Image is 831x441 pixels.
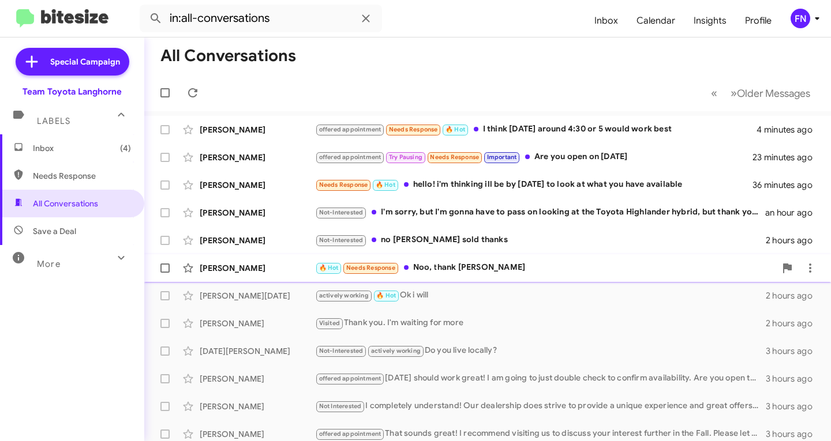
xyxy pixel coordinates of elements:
span: offered appointment [319,153,381,161]
a: Insights [684,4,736,37]
nav: Page navigation example [705,81,817,105]
h1: All Conversations [160,47,296,65]
div: 36 minutes ago [753,179,822,191]
span: « [711,86,717,100]
span: Visited [319,319,340,327]
span: Not Interested [319,402,362,410]
div: 3 hours ago [766,345,822,357]
span: Important [487,153,517,161]
span: offered appointment [319,430,381,438]
span: Older Messages [737,87,810,100]
span: Inbox [33,142,131,154]
div: Team Toyota Langhorne [23,86,122,97]
div: Thank you. I'm waiting for more [315,316,766,330]
span: » [731,86,737,100]
div: Do you live locally? [315,344,766,357]
span: (4) [120,142,131,154]
div: I think [DATE] around 4:30 or 5 would work best [315,123,757,136]
span: Not-Interested [319,236,364,244]
span: offered appointment [319,126,381,133]
span: Special Campaign [50,56,120,67]
div: 2 hours ago [766,318,822,329]
div: hello! i'm thinking ill be by [DATE] to look at what you have available [315,178,753,191]
div: Ok i will [315,289,766,302]
input: Search [140,5,382,32]
div: 3 hours ago [766,373,822,385]
span: offered appointment [319,375,381,382]
span: 🔥 Hot [446,126,465,133]
div: 3 hours ago [766,401,822,412]
span: Needs Response [33,170,131,182]
div: [PERSON_NAME] [200,318,315,329]
button: Previous [704,81,724,105]
span: Not-Interested [319,209,364,216]
div: 4 minutes ago [757,124,822,135]
div: 3 hours ago [766,428,822,440]
span: actively working [371,347,421,355]
div: [PERSON_NAME] [200,401,315,412]
span: Needs Response [319,181,368,189]
div: [PERSON_NAME] [200,235,315,246]
span: More [37,259,61,269]
span: Labels [37,116,70,126]
span: actively working [319,292,369,299]
div: [PERSON_NAME] [200,152,315,163]
span: Needs Response [430,153,479,161]
div: [PERSON_NAME][DATE] [200,290,315,301]
a: Inbox [585,4,627,37]
div: [PERSON_NAME] [200,179,315,191]
div: That sounds great! I recommend visiting us to discuss your interest further in the Fall. Please l... [315,427,766,440]
div: [PERSON_NAME] [200,207,315,218]
span: 🔥 Hot [376,292,396,299]
div: I completely understand! Our dealership does strive to provide a unique experience and great offe... [315,399,766,413]
div: an hour ago [765,207,822,218]
span: Not-Interested [319,347,364,355]
span: All Conversations [33,198,98,209]
div: [PERSON_NAME] [200,262,315,274]
a: Special Campaign [16,48,129,76]
div: Are you open on [DATE] [315,150,753,164]
span: Needs Response [389,126,438,133]
span: Needs Response [346,264,395,272]
div: [DATE] should work great! I am going to just double check to confirm availability. Are you open t... [315,372,766,385]
span: 🔥 Hot [376,181,395,189]
span: 🔥 Hot [319,264,339,272]
div: Noo, thank [PERSON_NAME] [315,261,776,274]
div: [PERSON_NAME] [200,373,315,385]
a: Calendar [627,4,684,37]
div: [PERSON_NAME] [200,428,315,440]
span: Try Pausing [389,153,422,161]
div: 2 hours ago [766,235,822,246]
div: 23 minutes ago [753,152,822,163]
button: FN [781,9,818,28]
div: [PERSON_NAME] [200,124,315,135]
div: FN [791,9,810,28]
button: Next [724,81,817,105]
div: [DATE][PERSON_NAME] [200,345,315,357]
div: no [PERSON_NAME] sold thanks [315,233,766,247]
span: Save a Deal [33,225,76,237]
a: Profile [736,4,781,37]
div: 2 hours ago [766,290,822,301]
div: I'm sorry, but I'm gonna have to pass on looking at the Toyota Highlander hybrid, but thank you f... [315,206,765,219]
